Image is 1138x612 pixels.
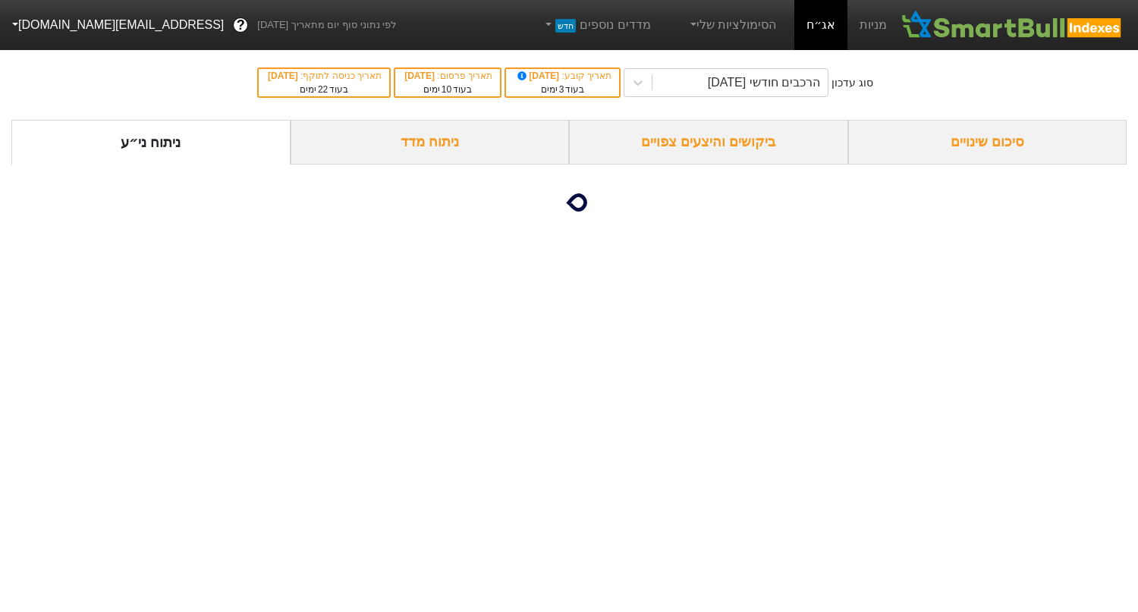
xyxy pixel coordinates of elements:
[403,83,492,96] div: בעוד ימים
[681,10,783,40] a: הסימולציות שלי
[514,69,611,83] div: תאריך קובע :
[268,71,300,81] span: [DATE]
[899,10,1126,40] img: SmartBull
[559,84,564,95] span: 3
[291,120,570,165] div: ניתוח מדד
[237,15,245,36] span: ?
[569,120,848,165] div: ביקושים והיצעים צפויים
[403,69,492,83] div: תאריך פרסום :
[536,10,657,40] a: מדדים נוספיםחדש
[555,19,576,33] span: חדש
[257,17,396,33] span: לפי נתוני סוף יום מתאריך [DATE]
[404,71,437,81] span: [DATE]
[266,69,382,83] div: תאריך כניסה לתוקף :
[551,184,587,221] img: loading...
[708,74,820,92] div: הרכבים חודשי [DATE]
[831,75,873,91] div: סוג עדכון
[11,120,291,165] div: ניתוח ני״ע
[514,83,611,96] div: בעוד ימים
[318,84,328,95] span: 22
[266,83,382,96] div: בעוד ימים
[848,120,1127,165] div: סיכום שינויים
[515,71,562,81] span: [DATE]
[442,84,451,95] span: 10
